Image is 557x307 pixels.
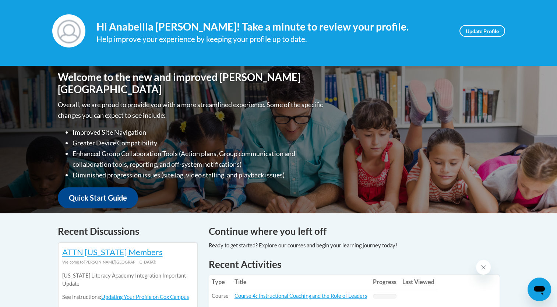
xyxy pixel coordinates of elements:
[62,258,193,266] div: Welcome to [PERSON_NAME][GEOGRAPHIC_DATA]!
[528,278,551,301] iframe: Button to launch messaging window
[399,275,437,289] th: Last Viewed
[73,170,325,180] li: Diminished progression issues (site lag, video stalling, and playback issues)
[58,224,198,239] h4: Recent Discussions
[209,224,500,239] h4: Continue where you left off
[62,247,163,257] a: ATTN [US_STATE] Members
[58,71,325,96] h1: Welcome to the new and improved [PERSON_NAME][GEOGRAPHIC_DATA]
[73,127,325,138] li: Improved Site Navigation
[73,148,325,170] li: Enhanced Group Collaboration Tools (Action plans, Group communication and collaboration tools, re...
[4,5,60,11] span: Hi. How can we help?
[101,294,189,300] a: Updating Your Profile on Cox Campus
[209,258,500,271] h1: Recent Activities
[73,138,325,148] li: Greater Device Compatibility
[52,14,85,47] img: Profile Image
[209,275,232,289] th: Type
[62,272,193,288] p: [US_STATE] Literacy Academy Integration Important Update
[96,33,448,45] div: Help improve your experience by keeping your profile up to date.
[476,260,491,275] iframe: Close message
[212,293,229,299] span: Course
[58,99,325,121] p: Overall, we are proud to provide you with a more streamlined experience. Some of the specific cha...
[62,293,193,301] p: See instructions:
[232,275,370,289] th: Title
[235,293,367,299] a: Course 4: Instructional Coaching and the Role of Leaders
[58,187,138,208] a: Quick Start Guide
[96,21,448,33] h4: Hi Anabellla [PERSON_NAME]! Take a minute to review your profile.
[459,25,505,37] a: Update Profile
[370,275,399,289] th: Progress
